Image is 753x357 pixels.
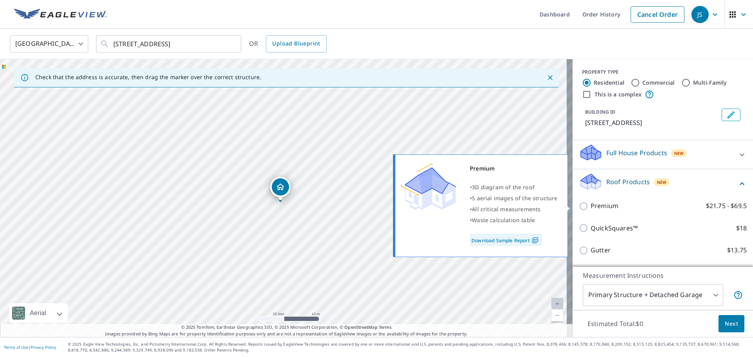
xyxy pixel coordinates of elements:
input: Search by address or latitude-longitude [113,33,225,55]
p: $18 [736,223,747,233]
label: Multi-Family [693,79,727,87]
a: Terms of Use [4,344,28,350]
span: Upload Blueprint [272,39,320,49]
p: $13.75 [727,245,747,255]
a: Terms [379,324,392,330]
span: New [674,150,684,156]
div: Roof ProductsNew [579,172,747,195]
div: • [470,215,558,226]
a: Current Level 20, Zoom Out [551,310,563,321]
div: • [470,193,558,204]
p: Gutter [591,245,611,255]
div: JS [691,6,709,23]
div: Primary Structure + Detached Garage [583,284,723,306]
span: All critical measurements [472,205,540,213]
div: Aerial [27,303,49,323]
img: EV Logo [14,9,107,20]
p: Check that the address is accurate, then drag the marker over the correct structure. [35,74,261,81]
span: 3D diagram of the roof [472,183,535,191]
div: PROPERTY TYPE [582,69,744,76]
label: This is a complex [595,91,642,98]
a: Privacy Policy [31,344,56,350]
p: BUILDING ID [585,109,615,115]
a: Download Sample Report [470,234,542,246]
p: © 2025 Eagle View Technologies, Inc. and Pictometry International Corp. All Rights Reserved. Repo... [68,341,749,353]
a: Current Level 20, Zoom In Disabled [551,298,563,310]
div: Full House ProductsNew [579,143,747,166]
p: Measurement Instructions [583,271,743,280]
div: • [470,182,558,193]
p: [STREET_ADDRESS] [585,118,718,127]
span: Your report will include the primary structure and a detached garage if one exists. [733,290,743,300]
label: Residential [594,79,624,87]
span: © 2025 TomTom, Earthstar Geographics SIO, © 2025 Microsoft Corporation, © [181,324,392,331]
p: Estimated Total: $0 [581,315,649,332]
span: Waste calculation table [472,216,535,224]
a: OpenStreetMap [344,324,377,330]
button: Next [718,315,744,333]
p: Premium [591,201,618,211]
div: Dropped pin, building 1, Residential property, 4330 S 21st St Omaha, NE 68107 [270,177,291,201]
span: Next [725,319,738,329]
div: • [470,204,558,215]
a: Upload Blueprint [266,35,326,53]
div: Aerial [9,303,68,323]
a: Cancel Order [631,6,684,23]
button: Edit building 1 [722,109,740,121]
button: Close [545,72,555,83]
span: New [657,179,667,185]
div: Premium [470,163,558,174]
div: [GEOGRAPHIC_DATA] [10,33,88,55]
p: $21.75 - $69.5 [706,201,747,211]
p: QuickSquares™ [591,223,638,233]
p: | [4,345,56,350]
p: Full House Products [606,148,667,158]
img: Premium [401,163,456,210]
p: Roof Products [606,177,650,187]
span: 5 aerial images of the structure [472,194,557,202]
div: OR [249,35,327,53]
img: Pdf Icon [530,237,540,244]
label: Commercial [642,79,675,87]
